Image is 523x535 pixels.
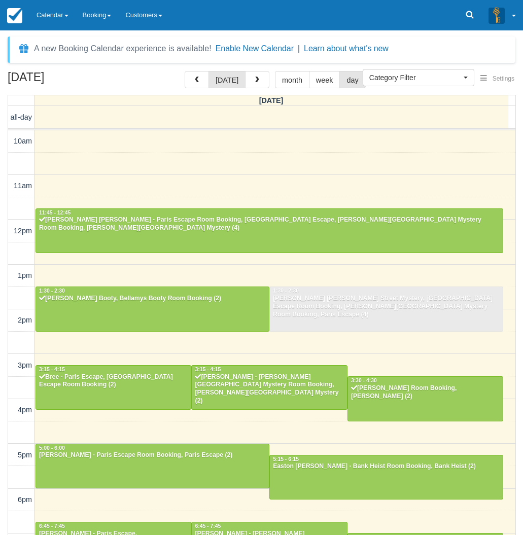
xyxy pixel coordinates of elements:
[39,210,71,216] span: 11:45 - 12:45
[351,384,500,401] div: [PERSON_NAME] Room Booking, [PERSON_NAME] (2)
[309,71,340,88] button: week
[493,75,514,82] span: Settings
[18,361,32,369] span: 3pm
[39,451,266,459] div: [PERSON_NAME] - Paris Escape Room Booking, Paris Escape (2)
[36,365,191,410] a: 3:15 - 4:15Bree - Paris Escape, [GEOGRAPHIC_DATA] Escape Room Booking (2)
[304,44,389,53] a: Learn about what's new
[39,216,500,232] div: [PERSON_NAME] [PERSON_NAME] - Paris Escape Room Booking, [GEOGRAPHIC_DATA] Escape, [PERSON_NAME][...
[489,7,505,23] img: A3
[36,444,269,488] a: 5:00 - 6:00[PERSON_NAME] - Paris Escape Room Booking, Paris Escape (2)
[34,43,212,55] div: A new Booking Calendar experience is available!
[194,373,344,406] div: [PERSON_NAME] - [PERSON_NAME][GEOGRAPHIC_DATA] Mystery Room Booking, [PERSON_NAME][GEOGRAPHIC_DAT...
[351,378,377,383] span: 3:30 - 4:30
[363,69,474,86] button: Category Filter
[36,208,503,253] a: 11:45 - 12:45[PERSON_NAME] [PERSON_NAME] - Paris Escape Room Booking, [GEOGRAPHIC_DATA] Escape, [...
[39,295,266,303] div: [PERSON_NAME] Booty, Bellamys Booty Room Booking (2)
[39,523,65,529] span: 6:45 - 7:45
[18,406,32,414] span: 4pm
[269,287,503,331] a: 1:30 - 2:30[PERSON_NAME] [PERSON_NAME] Street Mystery, [GEOGRAPHIC_DATA] Escape Room Booking, [PE...
[216,44,294,54] button: Enable New Calendar
[272,462,500,471] div: Easton [PERSON_NAME] - Bank Heist Room Booking, Bank Heist (2)
[14,227,32,235] span: 12pm
[7,8,22,23] img: checkfront-main-nav-mini-logo.png
[14,137,32,145] span: 10am
[269,455,503,500] a: 5:15 - 6:15Easton [PERSON_NAME] - Bank Heist Room Booking, Bank Heist (2)
[39,373,188,389] div: Bree - Paris Escape, [GEOGRAPHIC_DATA] Escape Room Booking (2)
[195,523,221,529] span: 6:45 - 7:45
[195,367,221,372] span: 3:15 - 4:15
[18,316,32,324] span: 2pm
[273,456,299,462] span: 5:15 - 6:15
[39,367,65,372] span: 3:15 - 4:15
[259,96,284,104] span: [DATE]
[298,44,300,53] span: |
[275,71,309,88] button: month
[369,73,461,83] span: Category Filter
[39,445,65,451] span: 5:00 - 6:00
[339,71,365,88] button: day
[36,287,269,331] a: 1:30 - 2:30[PERSON_NAME] Booty, Bellamys Booty Room Booking (2)
[11,113,32,121] span: all-day
[14,182,32,190] span: 11am
[18,451,32,459] span: 5pm
[273,288,299,294] span: 1:30 - 2:30
[474,72,520,86] button: Settings
[18,495,32,504] span: 6pm
[347,376,503,421] a: 3:30 - 4:30[PERSON_NAME] Room Booking, [PERSON_NAME] (2)
[18,271,32,279] span: 1pm
[191,365,347,410] a: 3:15 - 4:15[PERSON_NAME] - [PERSON_NAME][GEOGRAPHIC_DATA] Mystery Room Booking, [PERSON_NAME][GEO...
[208,71,246,88] button: [DATE]
[39,288,65,294] span: 1:30 - 2:30
[272,295,500,319] div: [PERSON_NAME] [PERSON_NAME] Street Mystery, [GEOGRAPHIC_DATA] Escape Room Booking, [PERSON_NAME][...
[8,71,136,90] h2: [DATE]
